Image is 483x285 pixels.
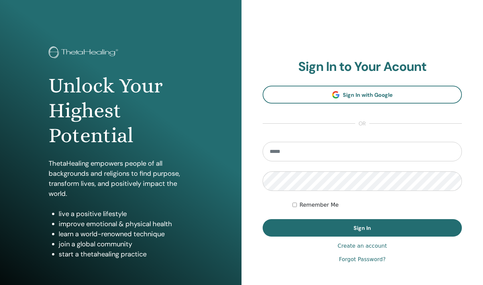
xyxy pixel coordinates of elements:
[354,225,371,232] span: Sign In
[263,219,462,237] button: Sign In
[59,249,193,259] li: start a thetahealing practice
[49,158,193,199] p: ThetaHealing empowers people of all backgrounds and religions to find purpose, transform lives, a...
[59,209,193,219] li: live a positive lifestyle
[343,91,393,98] span: Sign In with Google
[59,219,193,229] li: improve emotional & physical health
[337,242,387,250] a: Create an account
[355,120,369,128] span: or
[300,201,339,209] label: Remember Me
[59,239,193,249] li: join a global community
[263,86,462,104] a: Sign In with Google
[292,201,462,209] div: Keep me authenticated indefinitely or until I manually logout
[59,229,193,239] li: learn a world-renowned technique
[49,73,193,148] h1: Unlock Your Highest Potential
[263,59,462,75] h2: Sign In to Your Acount
[339,255,385,263] a: Forgot Password?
